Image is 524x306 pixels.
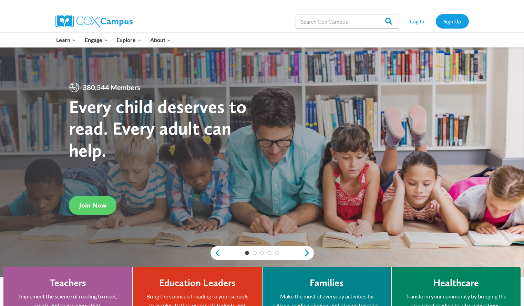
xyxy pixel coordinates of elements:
a: 1 [245,251,249,255]
span: Explore [116,35,141,44]
a: 5 [275,251,279,255]
h4: Education Leaders [159,277,236,289]
div: content slider buttons [210,246,314,260]
img: Cox Campus [55,15,133,28]
a: next [304,249,314,257]
a: 4 [267,251,271,255]
a: Join Now [69,196,117,215]
nav: Primary Navigation [52,33,175,47]
a: 2 [253,251,257,255]
a: Log In [402,14,432,28]
span: Join Now [79,201,106,209]
span: 380,544 Members [80,82,143,93]
a: 3 [260,251,264,255]
span: About [150,35,171,44]
a: previous [210,249,221,257]
span: Engage [85,35,108,44]
span: Learn [56,35,76,44]
h4: Families [310,277,343,289]
h4: Teachers [50,277,86,289]
h4: Healthcare [433,277,479,289]
a: Sign Up [436,14,469,28]
input: Search Cox Campus [296,14,399,28]
nav: Secondary Navigation [402,14,469,28]
strong: Every child deserves to read. Every adult can help. [69,95,247,161]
